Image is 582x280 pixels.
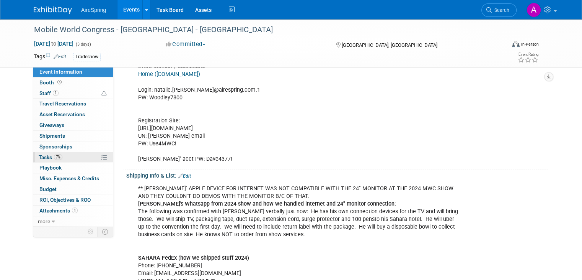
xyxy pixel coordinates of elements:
[39,186,57,192] span: Budget
[33,67,113,77] a: Event Information
[178,173,191,179] a: Edit
[521,41,539,47] div: In-Person
[33,99,113,109] a: Travel Reservations
[38,218,50,224] span: more
[39,165,62,171] span: Playbook
[33,184,113,194] a: Budget
[39,79,63,86] span: Booth
[342,42,437,48] span: [GEOGRAPHIC_DATA], [GEOGRAPHIC_DATA]
[34,53,66,61] td: Tags
[492,7,509,13] span: Search
[138,201,396,207] b: [PERSON_NAME]'s Whatsapp from 2024 show and how we handled internet and 24" monitor connection:
[39,122,64,128] span: Giveaways
[518,53,538,56] div: Event Rating
[34,40,74,47] span: [DATE] [DATE]
[39,90,59,96] span: Staff
[33,195,113,205] a: ROI, Objectives & ROO
[33,131,113,141] a: Shipments
[33,152,113,163] a: Tasks7%
[527,3,541,17] img: Angie Handal
[39,133,65,139] span: Shipments
[126,170,548,180] div: Shipping Info & List:
[33,216,113,227] a: more
[33,142,113,152] a: Sponsorships
[53,90,59,96] span: 1
[39,175,99,181] span: Misc. Expenses & Credits
[56,79,63,85] span: Booth not reserved yet
[50,41,57,47] span: to
[512,41,520,47] img: Format-Inperson.png
[39,208,78,214] span: Attachments
[33,109,113,120] a: Asset Reservations
[163,40,209,48] button: Committed
[33,88,113,99] a: Staff1
[72,208,78,213] span: 1
[39,154,62,160] span: Tasks
[31,23,496,37] div: Mobile World Congress - [GEOGRAPHIC_DATA] - [GEOGRAPHIC_DATA]
[39,197,91,203] span: ROI, Objectives & ROO
[33,206,113,216] a: Attachments1
[33,163,113,173] a: Playbook
[101,90,107,97] span: Potential Scheduling Conflict -- at least one attendee is tagged in another overlapping event.
[33,120,113,130] a: Giveaways
[39,111,85,117] span: Asset Reservations
[73,53,101,61] div: Tradeshow
[33,77,113,88] a: Booth
[138,71,200,77] a: Home ([DOMAIN_NAME])
[54,54,66,59] a: Edit
[133,36,466,167] div: Login: natalie.[PERSON_NAME]@airespring.com.1 PW: Woodley7800 Registration Site: [URL][DOMAIN_NAM...
[39,143,72,150] span: Sponsorships
[34,7,72,14] img: ExhibitDay
[75,42,91,47] span: (3 days)
[54,154,62,160] span: 7%
[39,69,82,75] span: Event Information
[98,227,113,237] td: Toggle Event Tabs
[81,7,106,13] span: AireSpring
[33,173,113,184] a: Misc. Expenses & Credits
[138,255,249,261] b: SAHARA FedEx (how we shipped stuff 2024)
[481,3,517,17] a: Search
[39,100,86,107] span: Travel Reservations
[84,227,98,237] td: Personalize Event Tab Strip
[464,40,539,51] div: Event Format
